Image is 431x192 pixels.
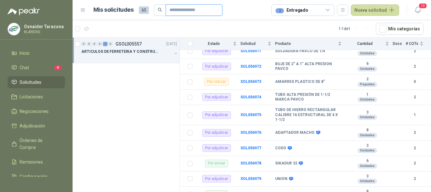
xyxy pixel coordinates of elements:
[8,134,65,153] a: Órdenes de Compra
[93,5,134,15] h1: Mis solicitudes
[8,76,65,88] a: Solicitudes
[202,175,231,183] div: Por adjudicar
[240,64,261,69] a: SOL056972
[196,38,240,50] th: Estado
[406,41,418,46] span: # COTs
[275,146,286,151] b: CODO
[275,161,297,166] b: SIKADUR 32
[8,62,65,74] a: Chat4
[275,38,345,50] th: Producto
[240,177,261,181] b: SOL056979
[345,158,389,164] b: 6
[81,40,178,60] a: 0 0 0 0 2 0 GSOL005557[DATE] ARTICULOS DE FERRETERIA Y CONSTRUCCION EN GENERAL
[418,3,427,9] span: 13
[345,61,389,66] b: 6
[345,143,389,148] b: 3
[275,177,287,182] b: UNION
[202,144,231,152] div: Por adjudicar
[240,146,261,150] a: SOL056977
[406,160,423,166] b: 2
[20,64,29,71] span: Chat
[87,42,92,46] div: 0
[240,113,261,117] a: SOL056975
[275,108,342,122] b: TUBO DE HIERRO RECTANGULAR CALIBRE 16 ESTRUCTURAL DE 4 X 1-1/2
[20,173,47,180] span: Configuración
[357,82,377,87] div: Paquetes
[357,51,377,56] div: Unidades
[20,122,45,129] span: Adjudicación
[345,110,389,115] b: 3
[8,105,65,117] a: Negociaciones
[412,4,423,16] button: 13
[406,79,423,85] b: 0
[202,129,231,137] div: Por adjudicar
[357,179,377,184] div: Unidades
[8,170,65,183] a: Configuración
[8,8,40,15] img: Logo peakr
[357,148,377,153] div: Unidades
[97,42,102,46] div: 0
[275,92,342,102] b: TUBO ALTA PRESIÓN DE 1-1/2 MARCA PAVCO
[357,115,377,120] div: Unidades
[275,79,325,84] b: AMARRES PLASTICO DE 8"
[357,133,377,138] div: Unidades
[275,7,308,14] div: Entregado
[406,145,423,151] b: 2
[20,50,30,57] span: Inicio
[357,97,377,102] div: Unidades
[406,130,423,136] b: 2
[24,30,64,34] p: KLARENS
[406,48,423,54] b: 2
[158,8,162,12] span: search
[275,8,284,13] div: 2
[20,137,59,151] span: Órdenes de Compra
[393,38,406,50] th: Docs
[240,161,261,165] b: SOL056978
[115,42,142,46] p: GSOL005557
[20,79,41,86] span: Solicitudes
[406,64,423,70] b: 2
[240,49,261,53] a: SOL056971
[20,93,43,100] span: Licitaciones
[345,38,393,50] th: Cantidad
[240,79,261,84] b: SOL056973
[103,42,108,46] div: 2
[406,94,423,100] b: 2
[406,176,423,182] b: 2
[345,77,389,82] b: 2
[345,92,389,97] b: 1
[202,93,231,101] div: Por adjudicar
[202,47,231,55] div: Por adjudicar
[205,160,228,167] div: Por enviar
[8,91,65,103] a: Licitaciones
[345,128,389,133] b: 8
[357,164,377,169] div: Unidades
[108,42,113,46] div: 0
[166,41,177,47] p: [DATE]
[345,41,384,46] span: Cantidad
[139,6,149,14] span: 65
[406,112,423,118] b: 1
[8,47,65,59] a: Inicio
[240,38,275,50] th: Solicitud
[240,95,261,99] a: SOL056974
[92,42,97,46] div: 0
[20,108,49,115] span: Negociaciones
[345,174,389,179] b: 3
[8,156,65,168] a: Remisiones
[240,130,261,135] a: SOL056976
[275,62,342,71] b: BUJE DE 2" A 1" ALTA PRESION PAVCO
[275,130,315,135] b: ADAPTADOR MACHO
[20,158,43,165] span: Remisiones
[275,41,337,46] span: Producto
[204,78,229,86] div: Por cotizar
[406,38,431,50] th: # COTs
[275,49,325,54] b: SOLDADURA PAVCO DE 1/4
[81,42,86,46] div: 0
[24,24,64,29] p: Osnaider Tarazona
[240,41,266,46] span: Solicitud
